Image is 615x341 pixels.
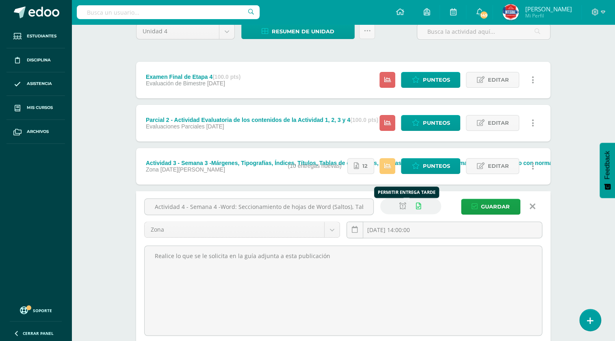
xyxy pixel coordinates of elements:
input: Título [145,199,373,215]
strong: (100.0 pts) [212,74,240,80]
input: Fecha de entrega [347,222,542,238]
input: Busca la actividad aquí... [417,24,550,39]
span: 149 [479,11,488,20]
a: Soporte [10,304,62,315]
span: Zona [151,222,318,237]
a: Punteos [401,158,460,174]
button: Feedback - Mostrar encuesta [600,143,615,198]
img: 5b05793df8038e2f74dd67e63a03d3f6.png [502,4,519,20]
div: Permitir entrega tarde [378,189,435,195]
div: Examen Final de Etapa 4 [146,74,240,80]
span: Disciplina [27,57,51,63]
a: Resumen de unidad [241,23,355,39]
a: Punteos [401,115,460,131]
span: Editar [487,159,509,174]
a: Asistencia [6,72,65,96]
span: Mi Perfil [525,12,572,19]
span: Zona [146,166,159,173]
span: Punteos [422,115,450,130]
span: Resumen de unidad [272,24,334,39]
a: Zona [145,222,340,237]
span: Asistencia [27,80,52,87]
span: Evaluaciones Parciales [146,123,205,130]
span: Unidad 4 [143,24,213,39]
button: Guardar [461,199,520,215]
span: Estudiantes [27,33,56,39]
a: 12 [347,158,374,174]
span: Cerrar panel [23,330,54,336]
strong: (100.0 pts) [350,117,378,123]
span: [PERSON_NAME] [525,5,572,13]
a: Mis cursos [6,96,65,120]
span: Feedback [604,151,611,179]
span: Mis cursos [27,104,53,111]
a: Unidad 4 [136,24,234,39]
span: Soporte [33,308,52,313]
span: Punteos [422,72,450,87]
input: Busca un usuario... [77,5,260,19]
span: [DATE] [207,80,225,87]
textarea: Realice lo que se le solicita en la guía adjunta a esta publicación [145,246,542,335]
a: Punteos [401,72,460,88]
span: Evaluación de Bimestre [146,80,206,87]
span: Punteos [422,159,450,174]
span: [DATE] [206,123,224,130]
div: Parcial 2 - Actividad Evaluatoria de los contenidos de la Actividad 1, 2, 3 y 4 [146,117,378,123]
span: [DATE][PERSON_NAME] [160,166,225,173]
a: Estudiantes [6,24,65,48]
span: Editar [487,115,509,130]
span: Guardar [481,199,510,214]
a: Disciplina [6,48,65,72]
div: Actividad 3 - Semana 3 -Márgenes, Tipografías, Índices, Títulos, Tablas de contenidos, Normas APA... [146,160,598,166]
span: Editar [487,72,509,87]
span: Archivos [27,128,49,135]
a: Archivos [6,120,65,144]
span: 12 [362,159,368,174]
